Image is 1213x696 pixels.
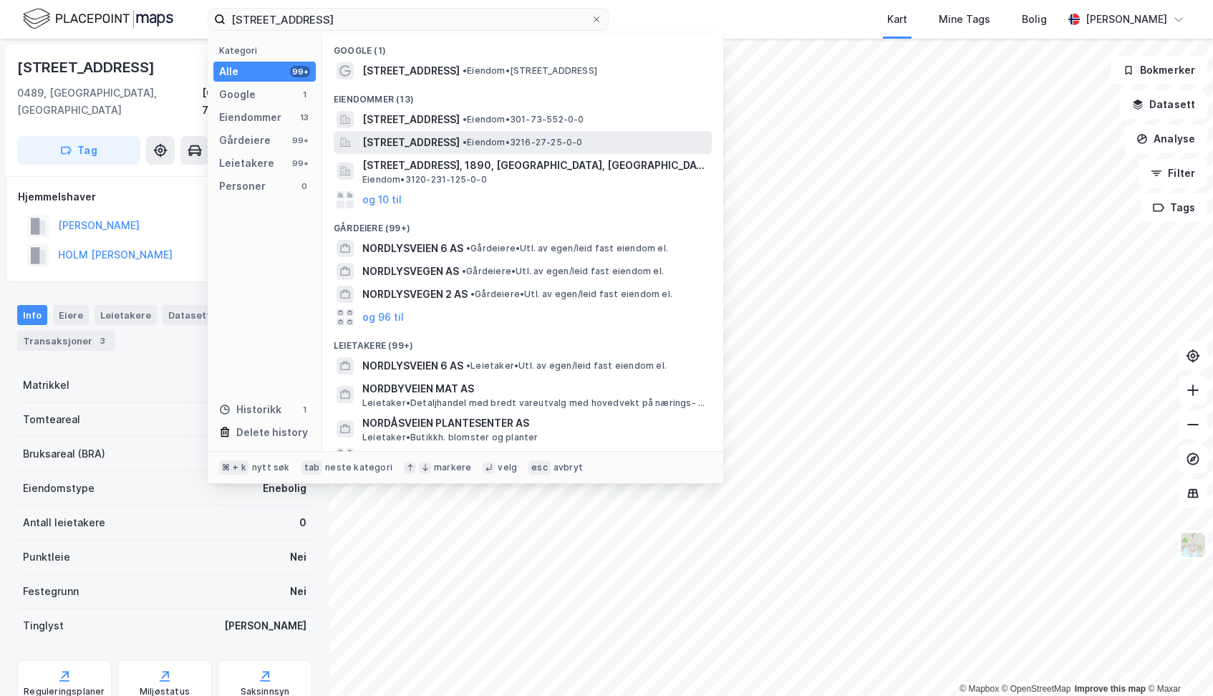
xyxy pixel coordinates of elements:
button: Tag [17,136,140,165]
div: esc [528,460,551,475]
div: Nei [290,583,306,600]
div: Eiendommer [219,109,281,126]
div: nytt søk [252,462,290,473]
span: NORDLYSVEIEN 6 AS [362,357,463,374]
div: markere [434,462,471,473]
div: Tomteareal [23,411,80,428]
div: Google [219,86,256,103]
div: Transaksjoner [17,331,115,351]
span: • [466,243,470,253]
div: Leietakere (99+) [322,329,723,354]
span: [STREET_ADDRESS] [362,62,460,79]
button: og 96 til [362,309,404,326]
div: 99+ [290,66,310,77]
div: Info [17,305,47,325]
div: Kontrollprogram for chat [1141,627,1213,696]
span: [STREET_ADDRESS], 1890, [GEOGRAPHIC_DATA], [GEOGRAPHIC_DATA] [362,157,706,174]
span: Leietaker • Butikkh. blomster og planter [362,432,538,443]
img: Z [1179,531,1207,559]
div: 0 [299,180,310,192]
a: OpenStreetMap [1002,684,1071,694]
div: tab [301,460,323,475]
div: Google (1) [322,34,723,59]
button: Tags [1141,193,1207,222]
a: Mapbox [960,684,999,694]
div: 13 [299,112,310,123]
span: NORDLYSVEGEN AS [362,263,459,280]
button: Bokmerker [1111,56,1207,84]
div: Leietakere [219,155,274,172]
div: avbryt [554,462,583,473]
iframe: Chat Widget [1141,627,1213,696]
span: • [466,360,470,371]
button: Filter [1139,159,1207,188]
span: NORDÅSVEIEN PLANTESENTER AS [362,415,706,432]
div: Tinglyst [23,617,64,634]
button: Datasett [1120,90,1207,119]
div: Bolig [1022,11,1047,28]
span: • [470,289,475,299]
div: [GEOGRAPHIC_DATA], 73/552 [202,84,312,119]
div: 0489, [GEOGRAPHIC_DATA], [GEOGRAPHIC_DATA] [17,84,202,119]
span: • [463,114,467,125]
span: • [463,137,467,148]
div: ⌘ + k [219,460,249,475]
button: og 96 til [362,448,404,465]
span: Leietaker • Detaljhandel med bredt vareutvalg med hovedvekt på nærings- og nytelsesmidler [362,397,709,409]
div: 0 [299,514,306,531]
div: Hjemmelshaver [18,188,311,206]
span: NORDLYSVEGEN 2 AS [362,286,468,303]
span: NORDLYSVEIEN 6 AS [362,240,463,257]
div: Datasett [163,305,216,325]
div: Enebolig [263,480,306,497]
span: [STREET_ADDRESS] [362,111,460,128]
div: Gårdeiere (99+) [322,211,723,237]
div: 1 [299,89,310,100]
div: Historikk [219,401,281,418]
div: neste kategori [325,462,392,473]
div: 99+ [290,135,310,146]
div: Festegrunn [23,583,79,600]
div: Eiendommer (13) [322,82,723,108]
div: [PERSON_NAME] [1086,11,1167,28]
button: Analyse [1124,125,1207,153]
span: NORDBYVEIEN MAT AS [362,380,706,397]
span: Eiendom • 3216-27-25-0-0 [463,137,583,148]
div: Nei [290,548,306,566]
span: Gårdeiere • Utl. av egen/leid fast eiendom el. [470,289,672,300]
div: Kart [887,11,907,28]
span: Gårdeiere • Utl. av egen/leid fast eiendom el. [462,266,664,277]
div: Matrikkel [23,377,69,394]
div: Punktleie [23,548,70,566]
span: Eiendom • 301-73-552-0-0 [463,114,584,125]
div: Delete history [236,424,308,441]
div: Bruksareal (BRA) [23,445,105,463]
div: Gårdeiere [219,132,271,149]
div: Eiendomstype [23,480,95,497]
div: Mine Tags [939,11,990,28]
div: [PERSON_NAME] [224,617,306,634]
div: 1 [299,404,310,415]
div: 3 [95,334,110,348]
img: logo.f888ab2527a4732fd821a326f86c7f29.svg [23,6,173,32]
span: Leietaker • Utl. av egen/leid fast eiendom el. [466,360,667,372]
div: Leietakere [95,305,157,325]
div: 99+ [290,158,310,169]
div: [STREET_ADDRESS] [17,56,158,79]
div: Eiere [53,305,89,325]
input: Søk på adresse, matrikkel, gårdeiere, leietakere eller personer [226,9,591,30]
div: Alle [219,63,238,80]
span: • [462,266,466,276]
span: Eiendom • [STREET_ADDRESS] [463,65,597,77]
div: Personer [219,178,266,195]
span: Gårdeiere • Utl. av egen/leid fast eiendom el. [466,243,668,254]
span: • [463,65,467,76]
div: Kategori [219,45,316,56]
button: og 10 til [362,191,402,208]
div: velg [498,462,517,473]
span: [STREET_ADDRESS] [362,134,460,151]
a: Improve this map [1075,684,1146,694]
div: Antall leietakere [23,514,105,531]
span: Eiendom • 3120-231-125-0-0 [362,174,487,185]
